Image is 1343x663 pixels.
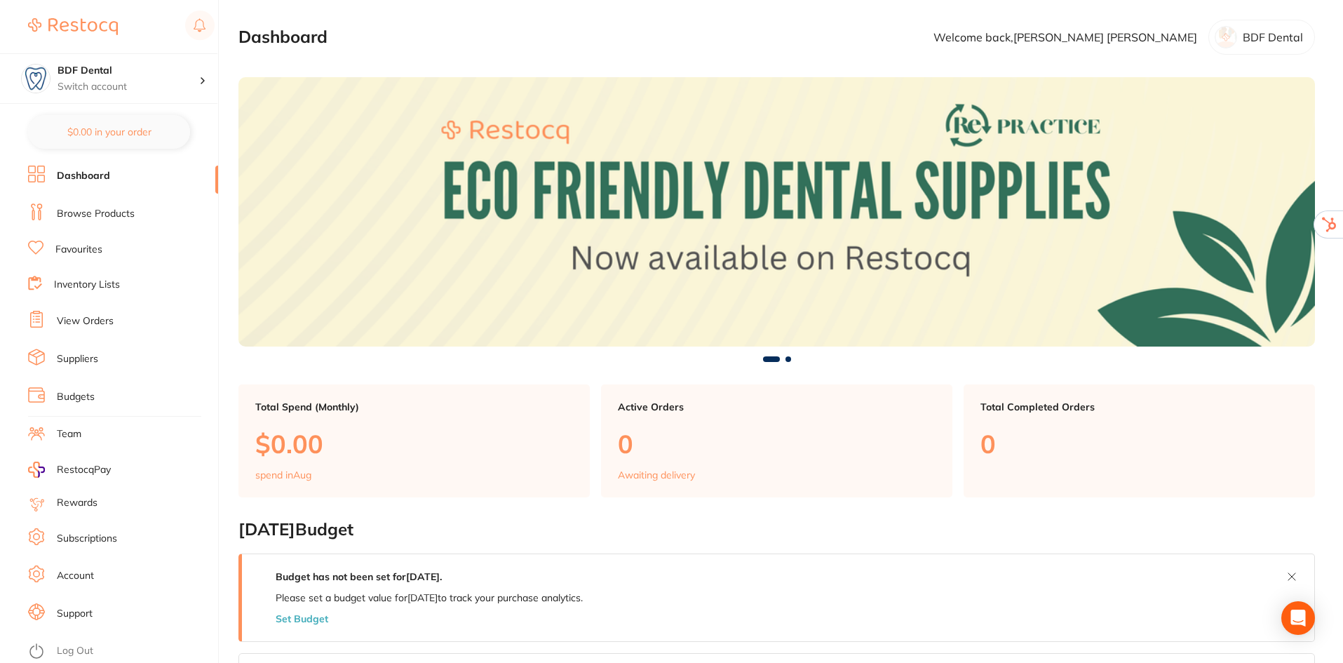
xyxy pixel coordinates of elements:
[238,384,590,498] a: Total Spend (Monthly)$0.00spend inAug
[276,570,442,583] strong: Budget has not been set for [DATE] .
[54,278,120,292] a: Inventory Lists
[601,384,952,498] a: Active Orders0Awaiting delivery
[255,469,311,481] p: spend in Aug
[1281,601,1315,635] div: Open Intercom Messenger
[276,592,583,603] p: Please set a budget value for [DATE] to track your purchase analytics.
[238,77,1315,347] img: Dashboard
[618,401,936,413] p: Active Orders
[28,11,118,43] a: Restocq Logo
[1243,31,1303,43] p: BDF Dental
[933,31,1197,43] p: Welcome back, [PERSON_NAME] [PERSON_NAME]
[58,64,199,78] h4: BDF Dental
[55,243,102,257] a: Favourites
[57,569,94,583] a: Account
[964,384,1315,498] a: Total Completed Orders0
[276,613,328,624] button: Set Budget
[980,429,1298,458] p: 0
[618,429,936,458] p: 0
[57,607,93,621] a: Support
[57,314,114,328] a: View Orders
[57,207,135,221] a: Browse Products
[57,169,110,183] a: Dashboard
[618,469,695,481] p: Awaiting delivery
[28,462,45,478] img: RestocqPay
[57,463,111,477] span: RestocqPay
[980,401,1298,413] p: Total Completed Orders
[57,427,81,441] a: Team
[58,80,199,94] p: Switch account
[22,65,50,93] img: BDF Dental
[255,429,573,458] p: $0.00
[28,462,111,478] a: RestocqPay
[57,644,93,658] a: Log Out
[57,390,95,404] a: Budgets
[255,401,573,413] p: Total Spend (Monthly)
[28,18,118,35] img: Restocq Logo
[57,352,98,366] a: Suppliers
[238,27,328,47] h2: Dashboard
[57,532,117,546] a: Subscriptions
[28,641,214,663] button: Log Out
[238,520,1315,540] h2: [DATE] Budget
[57,496,97,510] a: Rewards
[28,115,190,149] button: $0.00 in your order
